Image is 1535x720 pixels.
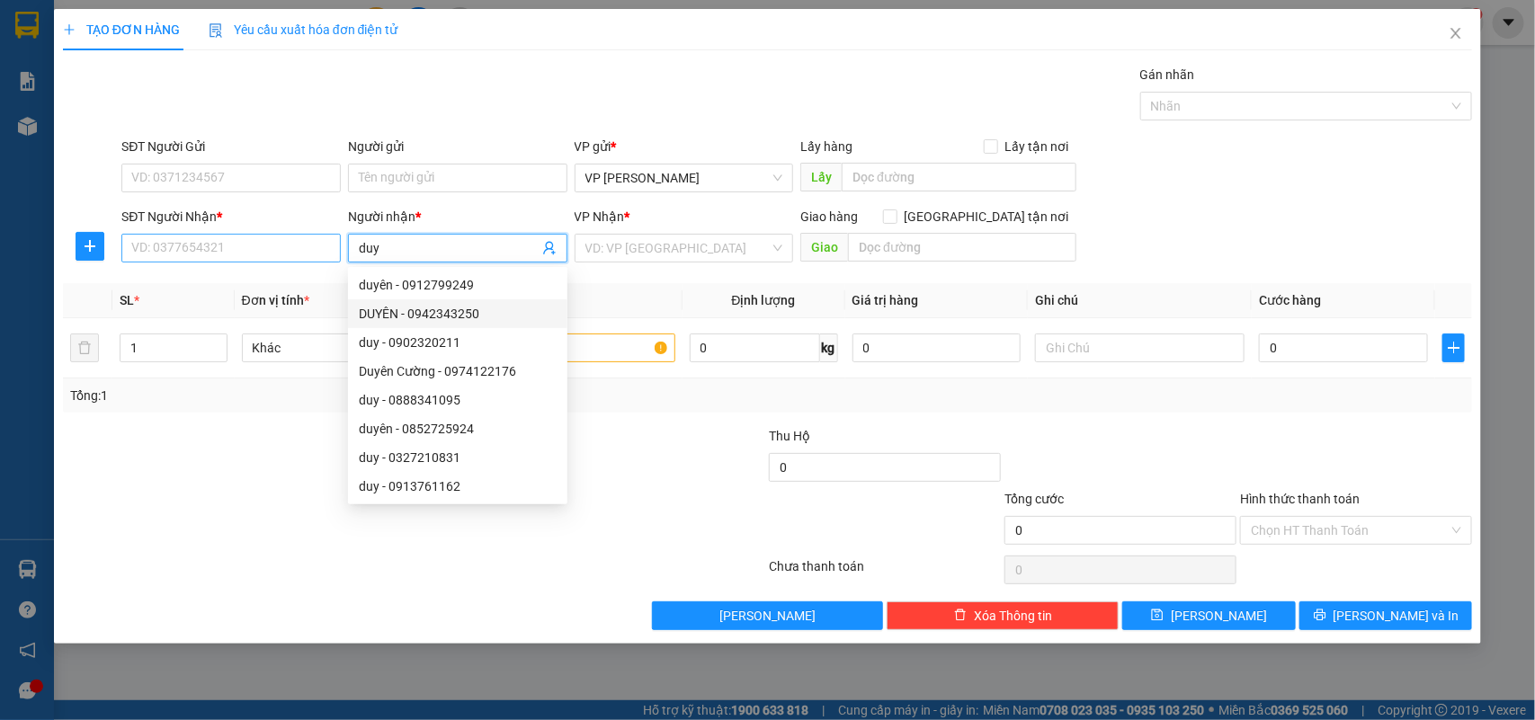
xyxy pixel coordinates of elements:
[852,293,919,307] span: Giá trị hàng
[348,271,567,299] div: duyên - 0912799249
[359,333,557,352] div: duy - 0902320211
[1443,341,1464,355] span: plus
[732,293,796,307] span: Định lượng
[76,239,103,253] span: plus
[348,443,567,472] div: duy - 0327210831
[820,333,838,362] span: kg
[348,207,567,227] div: Người nhận
[348,414,567,443] div: duyên - 0852725924
[359,304,557,324] div: DUYÊN - 0942343250
[575,137,794,156] div: VP gửi
[1449,26,1463,40] span: close
[22,22,112,112] img: logo.jpg
[954,609,967,623] span: delete
[897,207,1076,227] span: [GEOGRAPHIC_DATA] tận nơi
[242,293,309,307] span: Đơn vị tính
[348,386,567,414] div: duy - 0888341095
[1035,333,1245,362] input: Ghi Chú
[359,448,557,467] div: duy - 0327210831
[769,429,810,443] span: Thu Hộ
[70,333,99,362] button: delete
[359,390,557,410] div: duy - 0888341095
[168,44,752,67] li: 26 Phó Cơ Điều, Phường 12
[359,275,557,295] div: duyên - 0912799249
[974,606,1052,626] span: Xóa Thông tin
[585,164,783,191] span: VP Bạc Liêu
[842,163,1076,191] input: Dọc đường
[168,67,752,89] li: Hotline: 02839552959
[120,293,134,307] span: SL
[1004,492,1064,506] span: Tổng cước
[1140,67,1195,82] label: Gán nhãn
[800,233,848,262] span: Giao
[121,137,341,156] div: SĐT Người Gửi
[253,334,441,361] span: Khác
[348,472,567,501] div: duy - 0913761162
[1259,293,1321,307] span: Cước hàng
[76,232,104,261] button: plus
[1151,609,1164,623] span: save
[63,22,180,37] span: TẠO ĐƠN HÀNG
[359,476,557,496] div: duy - 0913761162
[1442,333,1465,362] button: plus
[1122,601,1295,630] button: save[PERSON_NAME]
[348,328,567,357] div: duy - 0902320211
[209,23,223,38] img: icon
[1240,492,1360,506] label: Hình thức thanh toán
[998,137,1076,156] span: Lấy tận nơi
[800,139,852,154] span: Lấy hàng
[719,606,816,626] span: [PERSON_NAME]
[887,601,1119,630] button: deleteXóa Thông tin
[348,299,567,328] div: DUYÊN - 0942343250
[575,209,625,224] span: VP Nhận
[652,601,884,630] button: [PERSON_NAME]
[848,233,1076,262] input: Dọc đường
[542,241,557,255] span: user-add
[768,556,1004,588] div: Chưa thanh toán
[22,130,314,160] b: GỬI : VP [PERSON_NAME]
[1334,606,1459,626] span: [PERSON_NAME] và In
[359,361,557,381] div: Duyên Cường - 0974122176
[348,357,567,386] div: Duyên Cường - 0974122176
[1314,609,1326,623] span: printer
[121,207,341,227] div: SĐT Người Nhận
[359,419,557,439] div: duyên - 0852725924
[852,333,1022,362] input: 0
[1431,9,1481,59] button: Close
[348,137,567,156] div: Người gửi
[63,23,76,36] span: plus
[1299,601,1472,630] button: printer[PERSON_NAME] và In
[209,22,398,37] span: Yêu cầu xuất hóa đơn điện tử
[466,333,675,362] input: VD: Bàn, Ghế
[1171,606,1267,626] span: [PERSON_NAME]
[1028,283,1252,318] th: Ghi chú
[800,209,858,224] span: Giao hàng
[800,163,842,191] span: Lấy
[70,386,593,405] div: Tổng: 1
